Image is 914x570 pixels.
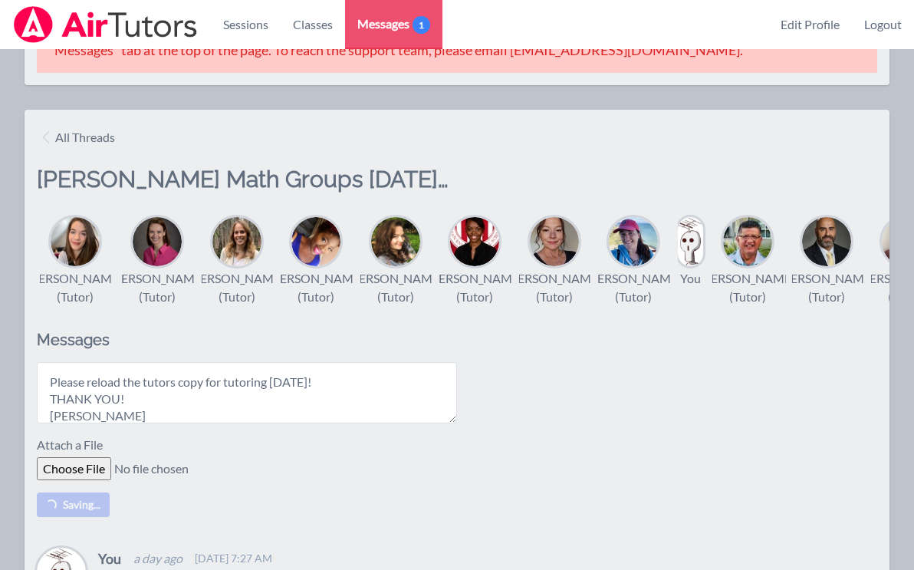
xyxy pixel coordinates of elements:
div: [PERSON_NAME] (Tutor) [189,269,284,306]
h2: [PERSON_NAME] Math Groups [DATE]-[DATE] [37,165,457,214]
h2: Messages [37,331,457,350]
img: Michelle Dalton [530,217,579,266]
img: Airtutors Logo [12,6,199,43]
img: Sarah Benzinger [51,217,100,266]
div: [PERSON_NAME] (Tutor) [347,269,443,306]
div: [PERSON_NAME] (Tutor) [110,269,205,306]
img: Megan Nepshinsky [609,217,658,266]
img: Bernard Estephan [802,217,851,266]
div: [PERSON_NAME] (Tutor) [586,269,682,306]
div: [PERSON_NAME] (Tutor) [699,269,795,306]
h4: You [98,548,121,569]
div: [PERSON_NAME] (Tutor) [27,269,123,306]
img: Alexis Asiama [291,217,340,266]
div: [PERSON_NAME] (Tutor) [779,269,875,306]
span: Messages [357,15,430,33]
a: All Threads [37,122,121,153]
img: Diana Carle [371,217,420,266]
span: All Threads [55,128,115,147]
span: a day ago [133,549,182,568]
img: Sandra Davis [212,217,261,266]
label: Attach a File [37,436,112,457]
div: [PERSON_NAME] (Tutor) [427,269,523,306]
div: [PERSON_NAME] (Tutor) [268,269,364,306]
div: [PERSON_NAME] (Tutor) [506,269,602,306]
img: Rebecca Miller [133,217,182,266]
div: You [680,269,701,288]
img: Johnicia Haynes [450,217,499,266]
textarea: Hi All, [PERSON_NAME] found more mistakes in the tutors answer key. I've hopefully made the corre... [37,362,457,423]
img: Joyce Law [678,217,703,266]
button: Saving... [37,493,110,517]
span: [DATE] 7:27 AM [195,551,272,566]
span: 1 [413,16,430,34]
img: Jorge Calderon [723,217,772,266]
